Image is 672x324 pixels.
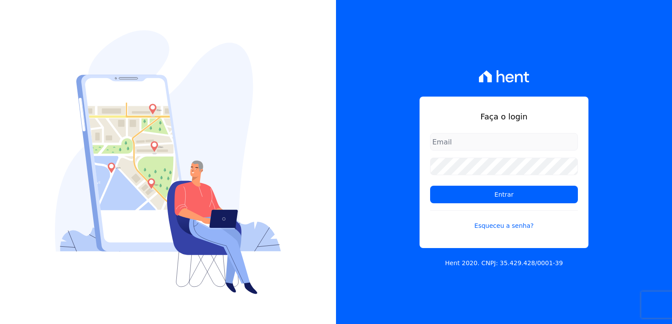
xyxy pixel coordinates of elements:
[430,186,578,203] input: Entrar
[55,30,281,294] img: Login
[430,111,578,122] h1: Faça o login
[430,133,578,151] input: Email
[445,259,563,268] p: Hent 2020. CNPJ: 35.429.428/0001-39
[430,210,578,230] a: Esqueceu a senha?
